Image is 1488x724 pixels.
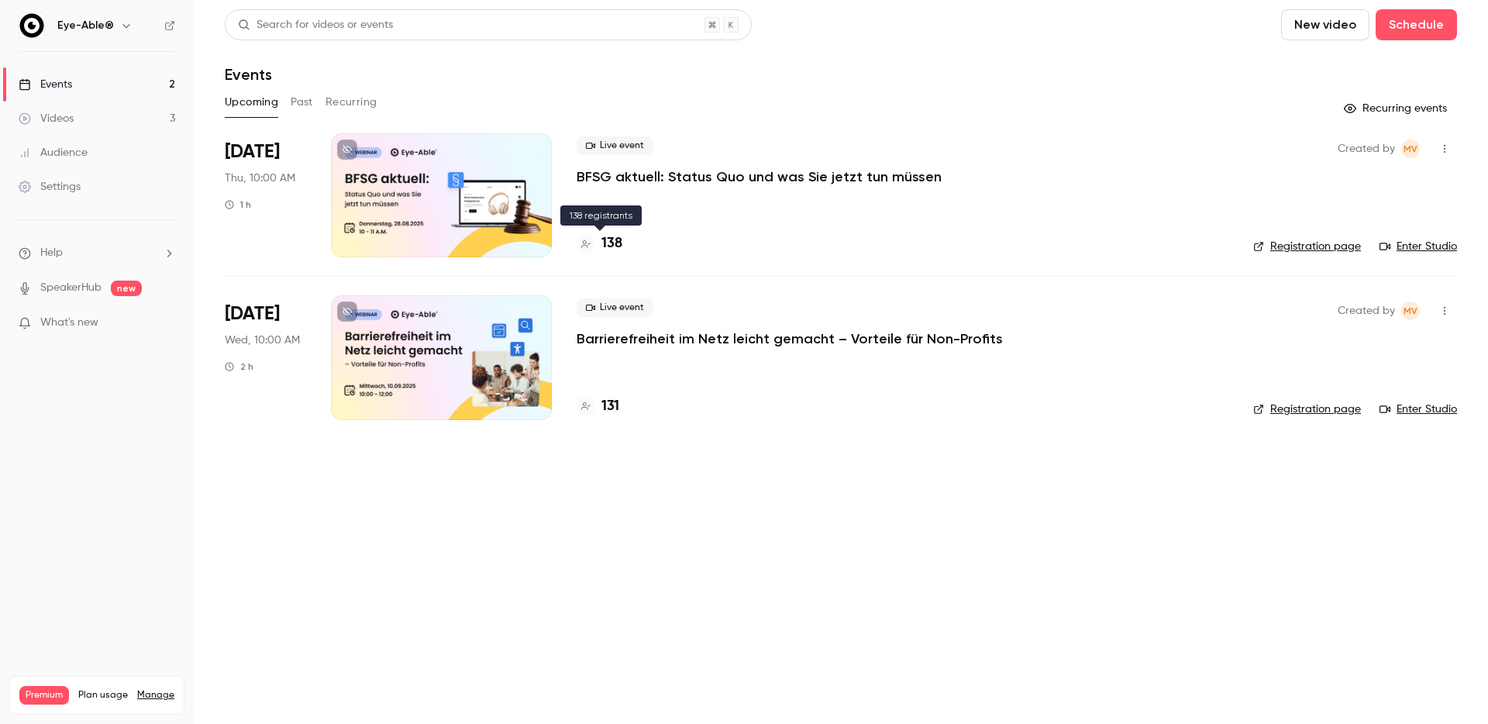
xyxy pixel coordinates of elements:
div: Search for videos or events [238,17,393,33]
button: Upcoming [225,90,278,115]
h4: 138 [601,233,622,254]
span: Plan usage [78,689,128,702]
div: Sep 10 Wed, 10:00 AM (Europe/Berlin) [225,295,306,419]
span: MV [1404,140,1417,158]
a: 138 [577,233,622,254]
button: New video [1281,9,1369,40]
span: Live event [577,298,653,317]
span: Created by [1338,302,1395,320]
div: 1 h [225,198,251,211]
div: Aug 28 Thu, 10:00 AM (Europe/Berlin) [225,133,306,257]
span: Wed, 10:00 AM [225,333,300,348]
button: Schedule [1376,9,1457,40]
li: help-dropdown-opener [19,245,175,261]
div: Audience [19,145,88,160]
a: Barrierefreiheit im Netz leicht gemacht – Vorteile für Non-Profits [577,329,1003,348]
div: 2 h [225,360,253,373]
div: Events [19,77,72,92]
span: Mahdalena Varchenko [1401,302,1420,320]
span: [DATE] [225,140,280,164]
a: Enter Studio [1379,239,1457,254]
h4: 131 [601,396,619,417]
span: Created by [1338,140,1395,158]
span: Thu, 10:00 AM [225,171,295,186]
div: Settings [19,179,81,195]
iframe: Noticeable Trigger [157,316,175,330]
a: Manage [137,689,174,702]
a: Enter Studio [1379,402,1457,417]
button: Past [291,90,313,115]
a: SpeakerHub [40,280,102,296]
h1: Events [225,65,272,84]
button: Recurring events [1337,96,1457,121]
span: MV [1404,302,1417,320]
a: 131 [577,396,619,417]
span: Mahdalena Varchenko [1401,140,1420,158]
span: Live event [577,136,653,155]
span: Help [40,245,63,261]
span: Premium [19,686,69,705]
span: What's new [40,315,98,331]
a: Registration page [1253,402,1361,417]
img: Eye-Able® [19,13,44,38]
div: Videos [19,111,74,126]
a: Registration page [1253,239,1361,254]
button: Recurring [325,90,377,115]
a: BFSG aktuell: Status Quo und was Sie jetzt tun müssen [577,167,942,186]
h6: Eye-Able® [57,18,114,33]
span: new [111,281,142,296]
span: [DATE] [225,302,280,326]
